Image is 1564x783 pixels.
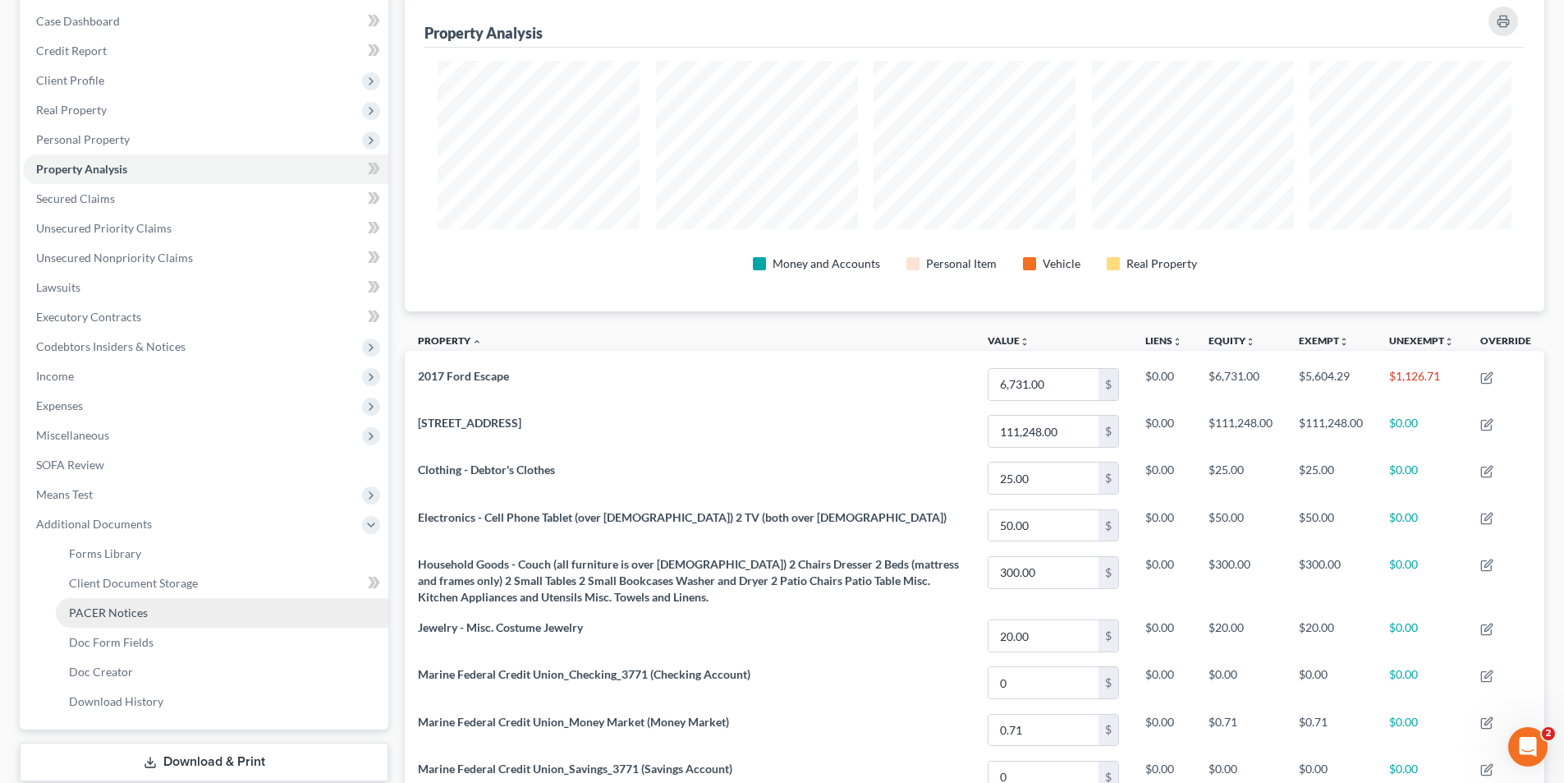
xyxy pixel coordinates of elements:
[1209,334,1255,347] a: Equityunfold_more
[418,715,729,729] span: Marine Federal Credit Union_Money Market (Money Market)
[472,337,482,347] i: expand_less
[1098,463,1118,494] div: $
[418,416,521,430] span: [STREET_ADDRESS]
[1195,549,1286,612] td: $300.00
[1389,334,1454,347] a: Unexemptunfold_more
[1376,502,1467,549] td: $0.00
[36,191,115,205] span: Secured Claims
[36,162,127,176] span: Property Analysis
[1286,707,1376,753] td: $0.71
[56,569,388,598] a: Client Document Storage
[1286,549,1376,612] td: $300.00
[36,221,172,235] span: Unsecured Priority Claims
[36,310,141,324] span: Executory Contracts
[988,715,1098,746] input: 0.00
[69,576,198,590] span: Client Document Storage
[1542,727,1555,740] span: 2
[773,256,880,272] div: Money and Accounts
[1286,455,1376,502] td: $25.00
[36,369,74,383] span: Income
[1376,408,1467,455] td: $0.00
[23,214,388,243] a: Unsecured Priority Claims
[418,557,959,604] span: Household Goods - Couch (all furniture is over [DEMOGRAPHIC_DATA]) 2 Chairs Dresser 2 Beds (mattr...
[1376,549,1467,612] td: $0.00
[36,103,107,117] span: Real Property
[1132,660,1195,707] td: $0.00
[36,73,104,87] span: Client Profile
[988,620,1098,652] input: 0.00
[1245,337,1255,347] i: unfold_more
[418,620,583,634] span: Jewelry - Misc. Costume Jewelry
[988,416,1098,447] input: 0.00
[1376,613,1467,660] td: $0.00
[23,154,388,184] a: Property Analysis
[23,7,388,36] a: Case Dashboard
[1376,361,1467,408] td: $1,126.71
[23,302,388,332] a: Executory Contracts
[56,598,388,628] a: PACER Notices
[418,762,732,776] span: Marine Federal Credit Union_Savings_3771 (Savings Account)
[23,243,388,273] a: Unsecured Nonpriority Claims
[1286,660,1376,707] td: $0.00
[36,339,186,353] span: Codebtors Insiders & Notices
[36,251,193,265] span: Unsecured Nonpriority Claims
[1195,502,1286,549] td: $50.00
[988,369,1098,400] input: 0.00
[23,36,388,66] a: Credit Report
[1132,408,1195,455] td: $0.00
[36,280,80,294] span: Lawsuits
[69,546,141,560] span: Forms Library
[1126,256,1197,272] div: Real Property
[418,369,509,383] span: 2017 Ford Escape
[1098,369,1118,400] div: $
[1286,408,1376,455] td: $111,248.00
[1195,408,1286,455] td: $111,248.00
[1195,707,1286,753] td: $0.71
[988,510,1098,541] input: 0.00
[1286,613,1376,660] td: $20.00
[36,398,83,412] span: Expenses
[1098,557,1118,588] div: $
[36,458,104,472] span: SOFA Review
[69,606,148,619] span: PACER Notices
[1195,613,1286,660] td: $20.00
[926,256,997,272] div: Personal Item
[36,487,93,501] span: Means Test
[56,687,388,716] a: Download History
[1467,325,1544,362] th: Override
[1145,334,1182,347] a: Liensunfold_more
[56,628,388,657] a: Doc Form Fields
[1043,256,1080,272] div: Vehicle
[1098,715,1118,746] div: $
[1132,613,1195,660] td: $0.00
[1098,620,1118,652] div: $
[424,23,543,43] div: Property Analysis
[1132,502,1195,549] td: $0.00
[1286,502,1376,549] td: $50.00
[23,450,388,480] a: SOFA Review
[69,694,163,708] span: Download History
[1132,455,1195,502] td: $0.00
[23,184,388,214] a: Secured Claims
[56,657,388,687] a: Doc Creator
[988,463,1098,494] input: 0.00
[1195,455,1286,502] td: $25.00
[1339,337,1349,347] i: unfold_more
[1172,337,1182,347] i: unfold_more
[1444,337,1454,347] i: unfold_more
[1132,707,1195,753] td: $0.00
[36,517,152,531] span: Additional Documents
[36,428,109,442] span: Miscellaneous
[56,539,388,569] a: Forms Library
[1376,660,1467,707] td: $0.00
[418,510,947,524] span: Electronics - Cell Phone Tablet (over [DEMOGRAPHIC_DATA]) 2 TV (both over [DEMOGRAPHIC_DATA])
[1195,361,1286,408] td: $6,731.00
[418,463,555,477] span: Clothing - Debtor's Clothes
[1286,361,1376,408] td: $5,604.29
[988,557,1098,588] input: 0.00
[988,667,1098,698] input: 0.00
[1098,667,1118,698] div: $
[1132,549,1195,612] td: $0.00
[1299,334,1349,347] a: Exemptunfold_more
[20,743,388,781] a: Download & Print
